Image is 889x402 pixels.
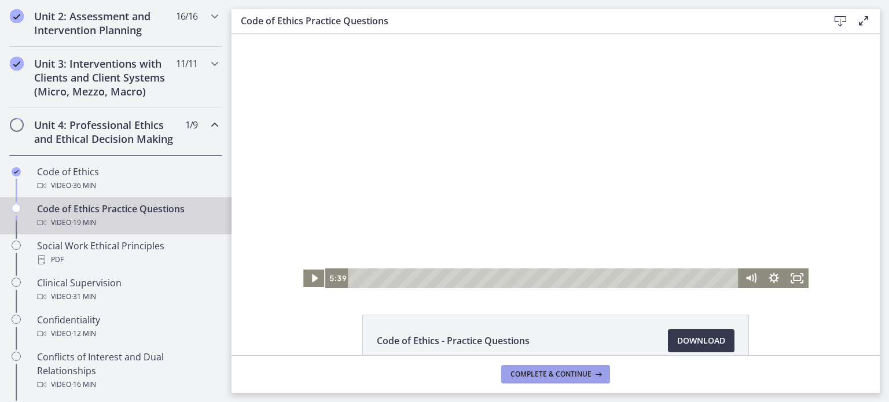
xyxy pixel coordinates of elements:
div: Confidentiality [37,313,218,341]
h2: Unit 3: Interventions with Clients and Client Systems (Micro, Mezzo, Macro) [34,57,175,98]
span: 16 / 16 [176,9,197,23]
div: Video [37,179,218,193]
span: Complete & continue [510,370,592,379]
h2: Unit 4: Professional Ethics and Ethical Decision Making [34,118,175,146]
div: Video [37,327,218,341]
span: · 19 min [71,216,96,230]
span: 11 / 11 [176,57,197,71]
span: · 36 min [71,179,96,193]
h3: Code of Ethics Practice Questions [241,14,810,28]
i: Completed [10,57,24,71]
div: Conflicts of Interest and Dual Relationships [37,350,218,392]
h2: Unit 2: Assessment and Intervention Planning [34,9,175,37]
button: Mute [508,235,531,255]
i: Completed [10,9,24,23]
button: Show settings menu [531,235,554,255]
button: Complete & continue [501,365,610,383]
span: 1 / 9 [185,118,197,132]
div: Code of Ethics Practice Questions [37,202,218,230]
span: · 16 min [71,378,96,392]
iframe: Video Lesson [232,34,880,288]
div: Video [37,290,218,304]
span: · 31 min [71,290,96,304]
div: Code of Ethics [37,165,218,193]
span: · 12 min [71,327,96,341]
i: Completed [12,167,21,176]
div: Social Work Ethical Principles [37,239,218,267]
span: Code of Ethics - Practice Questions [377,334,530,348]
a: Download [668,329,734,352]
div: Clinical Supervision [37,276,218,304]
div: Video [37,216,218,230]
button: Fullscreen [554,235,577,255]
span: Download [677,334,725,348]
div: PDF [37,253,218,267]
div: Video [37,378,218,392]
